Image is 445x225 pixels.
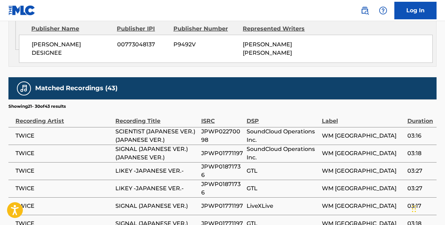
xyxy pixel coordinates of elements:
span: JPWP01771197 [201,149,243,158]
span: WM [GEOGRAPHIC_DATA] [322,167,404,175]
span: TWICE [15,202,112,210]
span: SoundCloud Operations Inc. [247,145,318,162]
span: JPWP01871736 [201,163,243,179]
div: Publisher Name [31,25,112,33]
span: LIKEY -JAPANESE VER.- [115,184,197,193]
div: Publisher IPI [117,25,168,33]
a: Log In [394,2,437,19]
span: GTL [247,167,318,175]
img: MLC Logo [8,5,36,15]
span: TWICE [15,184,112,193]
span: WM [GEOGRAPHIC_DATA] [322,132,404,140]
div: Help [376,4,390,18]
span: WM [GEOGRAPHIC_DATA] [322,149,404,158]
div: Recording Title [115,110,197,125]
span: JPWP01871736 [201,180,243,197]
h5: Matched Recordings (43) [35,84,117,92]
div: Label [322,110,404,125]
span: 00773048137 [117,40,168,49]
div: Duration [407,110,433,125]
span: WM [GEOGRAPHIC_DATA] [322,202,404,210]
span: WM [GEOGRAPHIC_DATA] [322,184,404,193]
div: Publisher Number [173,25,238,33]
img: search [361,6,369,15]
span: SIGNAL (JAPANESE VER.) (JAPANESE VER.) [115,145,197,162]
img: help [379,6,387,15]
iframe: Chat Widget [410,191,445,225]
span: 03:27 [407,184,433,193]
span: TWICE [15,149,112,158]
span: SCIENTIST (JAPANESE VER.) (JAPANESE VER.) [115,127,197,144]
span: TWICE [15,167,112,175]
span: 03:17 [407,202,433,210]
span: [PERSON_NAME] DESIGNEE [32,40,112,57]
span: 03:18 [407,149,433,158]
span: LIKEY -JAPANESE VER.- [115,167,197,175]
span: 03:27 [407,167,433,175]
span: JPWP02270098 [201,127,243,144]
div: ISRC [201,110,243,125]
span: 03:16 [407,132,433,140]
div: Recording Artist [15,110,112,125]
p: Showing 21 - 30 of 43 results [8,103,66,110]
div: DSP [247,110,318,125]
span: TWICE [15,132,112,140]
span: P9492V [173,40,237,49]
span: SoundCloud Operations Inc. [247,127,318,144]
div: Drag [412,198,416,219]
span: [PERSON_NAME] [PERSON_NAME] [243,41,292,56]
span: LiveXLive [247,202,318,210]
div: Represented Writers [243,25,307,33]
img: Matched Recordings [20,84,28,93]
span: GTL [247,184,318,193]
span: SIGNAL (JAPANESE VER.) [115,202,197,210]
a: Public Search [358,4,372,18]
span: JPWP01771197 [201,202,243,210]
